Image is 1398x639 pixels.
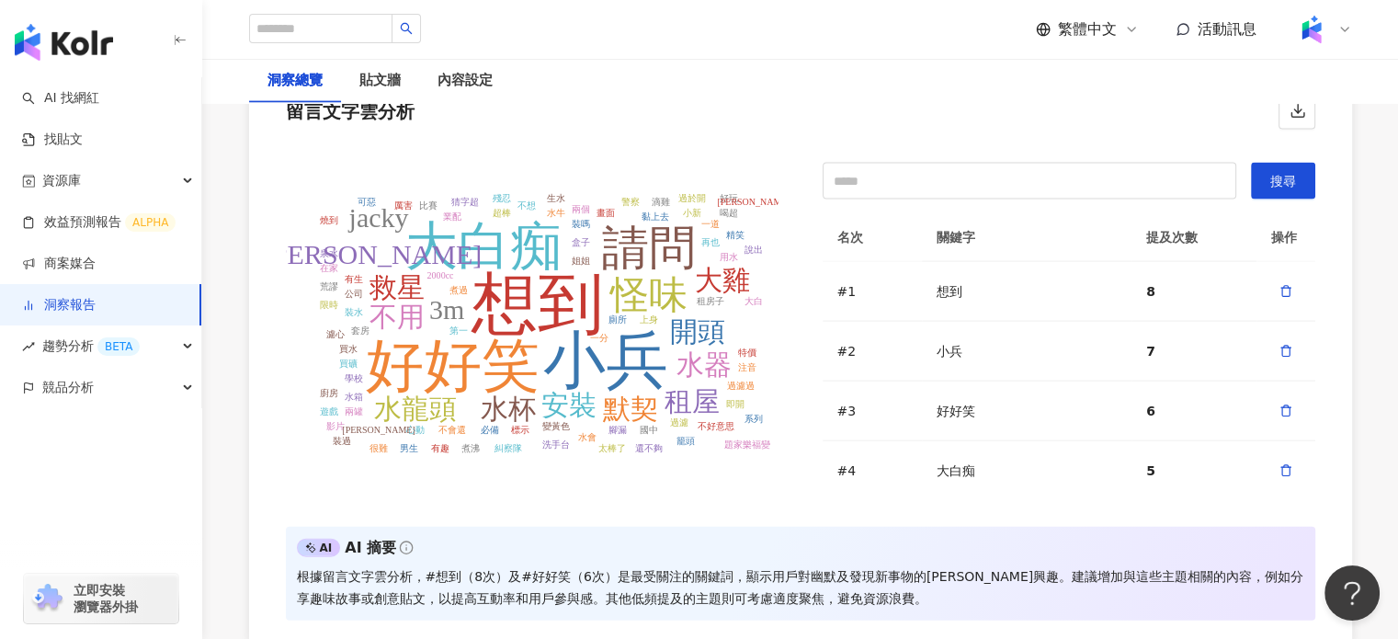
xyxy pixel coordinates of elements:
tspan: 兩罐 [345,406,363,416]
tspan: 水箱 [345,392,363,402]
tspan: 泉水 [320,248,338,258]
tspan: 廚房 [320,388,338,398]
tspan: 過濾 [670,417,688,428]
tspan: 厲害 [394,200,413,211]
tspan: 一道 [701,219,720,229]
tspan: 過於開 [678,193,706,203]
tspan: 比賽 [419,200,438,211]
tspan: 買水 [339,344,358,354]
tspan: 腳漏 [608,425,627,435]
tspan: 大雞 [695,265,750,295]
a: chrome extension立即安裝 瀏覽器外掛 [24,574,178,623]
tspan: 變黃色 [542,421,570,431]
tspan: 濾心 [326,329,345,339]
div: 大白痴 [937,462,1117,481]
div: 8 [1146,283,1241,302]
tspan: 畫面 [597,208,615,218]
div: 提及次數 [1146,229,1198,247]
img: chrome extension [29,584,65,613]
tspan: 必備 [481,425,499,435]
tspan: 小新 [683,208,701,218]
tspan: 題家樂福變 [724,439,770,450]
tspan: 第一 [449,325,468,336]
tspan: 還不夠 [635,443,663,453]
td: 想到 [922,262,1131,322]
tspan: 水器 [676,349,732,380]
tspan: 喝超 [720,208,738,218]
tspan: 特價 [738,348,756,358]
div: 6 [1146,403,1241,421]
div: 小兵 [937,343,1117,361]
tspan: 水杯 [481,394,536,424]
img: logo [15,24,113,61]
tspan: 上身 [640,314,658,325]
div: 留言文字雲分析 [286,98,415,124]
tspan: 荒謬 [320,281,338,291]
tspan: 國中 [640,425,658,435]
tspan: 好玩 [720,193,738,203]
tspan: 好好笑 [365,334,539,398]
div: 操作 [1271,229,1297,247]
span: search [400,22,413,35]
span: 趨勢分析 [42,325,140,367]
tspan: 默契 [602,394,658,424]
div: 7 [1146,343,1241,361]
tspan: 大白痴 [404,217,562,275]
tspan: 過濾過 [727,381,755,391]
tspan: 裝嗎 [572,219,590,229]
tspan: 裝過 [333,436,351,446]
a: 洞察報告 [22,296,96,314]
tspan: 精笑 [726,230,744,240]
div: 根據留言文字雲分析，#想到（8次）及#好好笑（6次）是最受關注的關鍵詞，顯示用戶對幽默及發現新事物的[PERSON_NAME]興趣。建議增加與這些主題相關的內容，例如分享趣味故事或創意貼文，以提... [297,565,1304,610]
span: 立即安裝 瀏覽器外掛 [74,582,138,615]
div: #1 [837,283,907,302]
tspan: 說出 [744,245,763,255]
tspan: 黏上去 [642,211,669,222]
a: 找貼文 [22,131,83,149]
tspan: 有生 [345,274,363,284]
button: 搜尋 [1251,163,1315,200]
tspan: 租房子 [697,296,724,306]
tspan: 開頭 [670,316,725,347]
tspan: 救星 [369,272,425,302]
tspan: 男生 [400,443,418,453]
span: 競品分析 [42,367,94,408]
tspan: 3m [428,294,463,325]
tspan: 不想 [517,200,536,211]
tspan: 在家 [320,263,338,273]
tspan: 注音 [738,362,756,372]
tspan: 可惡 [358,197,376,207]
div: 想到 [937,283,1117,302]
div: 關鍵字 [937,229,975,247]
th: 關鍵字 [922,214,1131,263]
span: 搜尋 [1270,174,1296,188]
div: 洞察總覽 [267,70,323,92]
tspan: 水龍頭 [374,394,457,424]
tspan: 租屋 [665,386,720,416]
tspan: 用水 [720,252,738,262]
tspan: 公司 [345,289,363,299]
tspan: 業配 [443,211,461,222]
tspan: 籠頭 [676,436,695,446]
div: 好好笑 [937,403,1117,421]
tspan: 很難 [369,443,388,453]
div: AI [297,539,341,557]
tspan: 糾察隊 [494,443,522,453]
tspan: 姐姐 [572,256,590,266]
div: #3 [837,403,907,421]
tspan: 想到 [471,268,604,341]
tspan: 遊戲 [320,406,338,416]
td: 大白痴 [922,441,1131,501]
div: #4 [837,462,907,481]
span: 資源庫 [42,160,81,201]
tspan: 即開 [726,399,744,409]
tspan: 盒子 [572,237,590,247]
tspan: [PERSON_NAME] [262,239,481,269]
tspan: 洗手台 [542,439,570,450]
div: AI 摘要 [345,538,396,558]
a: searchAI 找網紅 [22,89,99,108]
td: 好好笑 [922,382,1131,441]
tspan: 不用 [369,302,425,332]
tspan: 2000cc [426,270,453,280]
tspan: 滴雞 [652,197,670,207]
